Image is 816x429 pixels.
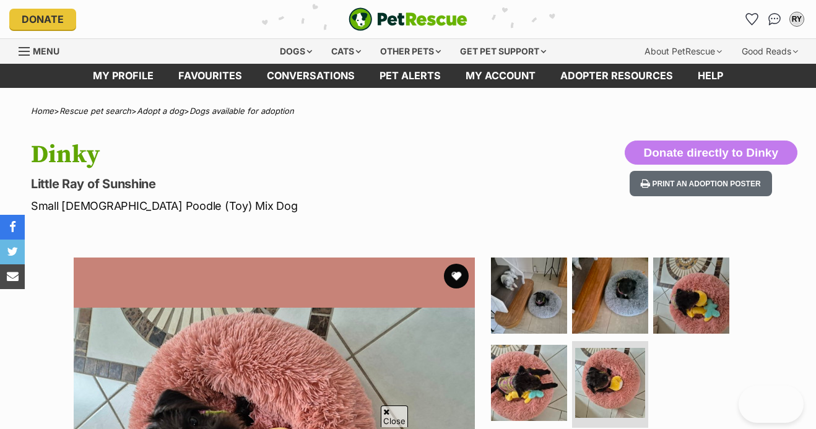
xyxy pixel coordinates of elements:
iframe: Help Scout Beacon - Open [739,386,804,423]
a: Adopter resources [548,64,685,88]
a: Dogs available for adoption [189,106,294,116]
a: Donate [9,9,76,30]
a: Favourites [742,9,762,29]
a: Adopt a dog [137,106,184,116]
span: Menu [33,46,59,56]
img: Photo of Dinky [491,345,567,421]
img: Photo of Dinky [575,348,645,418]
div: About PetRescue [636,39,731,64]
a: Rescue pet search [59,106,131,116]
div: Dogs [271,39,321,64]
a: My account [453,64,548,88]
a: Menu [19,39,68,61]
a: Home [31,106,54,116]
div: Cats [323,39,370,64]
img: Photo of Dinky [572,258,648,334]
a: Help [685,64,736,88]
a: Pet alerts [367,64,453,88]
div: RY [791,13,803,25]
div: Get pet support [451,39,555,64]
img: chat-41dd97257d64d25036548639549fe6c8038ab92f7586957e7f3b1b290dea8141.svg [768,13,781,25]
p: Small [DEMOGRAPHIC_DATA] Poodle (Toy) Mix Dog [31,197,498,214]
button: Print an adoption poster [630,171,772,196]
a: My profile [80,64,166,88]
a: Favourites [166,64,254,88]
a: Conversations [765,9,784,29]
button: favourite [444,264,469,288]
div: Good Reads [733,39,807,64]
button: Donate directly to Dinky [625,141,798,165]
p: Little Ray of Sunshine [31,175,498,193]
img: Photo of Dinky [653,258,729,334]
img: logo-e224e6f780fb5917bec1dbf3a21bbac754714ae5b6737aabdf751b685950b380.svg [349,7,467,31]
img: Photo of Dinky [491,258,567,334]
ul: Account quick links [742,9,807,29]
span: Close [381,405,408,427]
button: My account [787,9,807,29]
h1: Dinky [31,141,498,169]
a: PetRescue [349,7,467,31]
a: conversations [254,64,367,88]
div: Other pets [371,39,449,64]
